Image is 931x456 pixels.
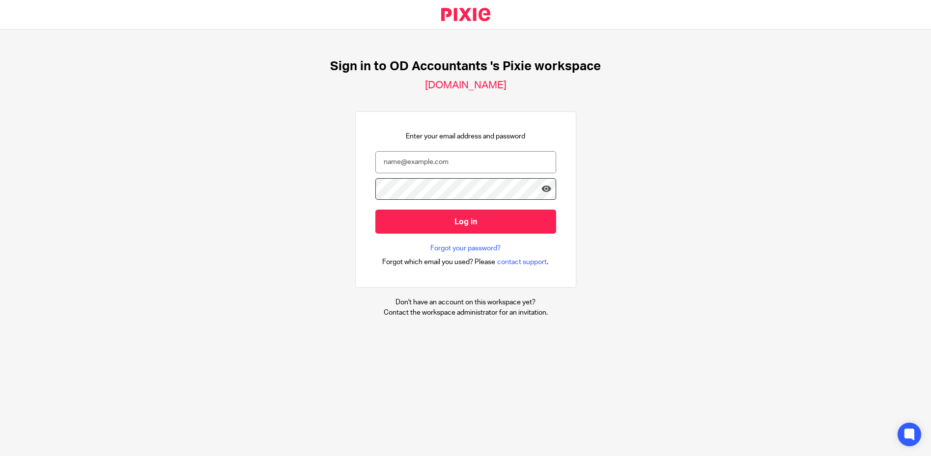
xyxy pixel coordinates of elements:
[330,59,601,74] h1: Sign in to OD Accountants 's Pixie workspace
[425,79,507,92] h2: [DOMAIN_NAME]
[497,257,547,267] span: contact support
[382,257,495,267] span: Forgot which email you used? Please
[384,297,548,307] p: Don't have an account on this workspace yet?
[384,308,548,318] p: Contact the workspace administrator for an invitation.
[430,243,501,253] a: Forgot your password?
[375,151,556,173] input: name@example.com
[382,256,549,268] div: .
[375,210,556,234] input: Log in
[406,132,525,141] p: Enter your email address and password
